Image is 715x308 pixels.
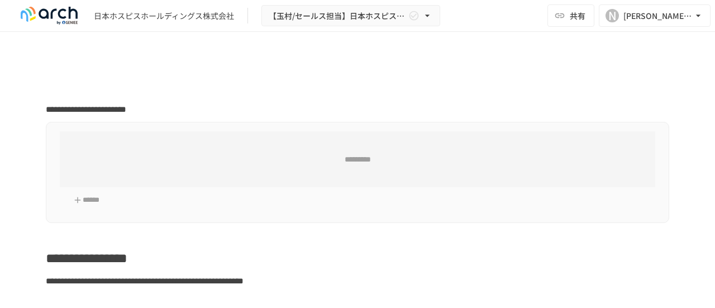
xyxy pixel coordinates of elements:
[261,5,440,27] button: 【玉村/セールス担当】日本ホスピスホールディングス株式会社様_初期設定サポート
[599,4,711,27] button: N[PERSON_NAME][EMAIL_ADDRESS][DOMAIN_NAME]
[606,9,619,22] div: N
[547,4,594,27] button: 共有
[623,9,693,23] div: [PERSON_NAME][EMAIL_ADDRESS][DOMAIN_NAME]
[13,7,85,25] img: logo-default@2x-9cf2c760.svg
[570,10,585,22] span: 共有
[269,9,406,23] span: 【玉村/セールス担当】日本ホスピスホールディングス株式会社様_初期設定サポート
[94,10,234,22] div: 日本ホスピスホールディングス株式会社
